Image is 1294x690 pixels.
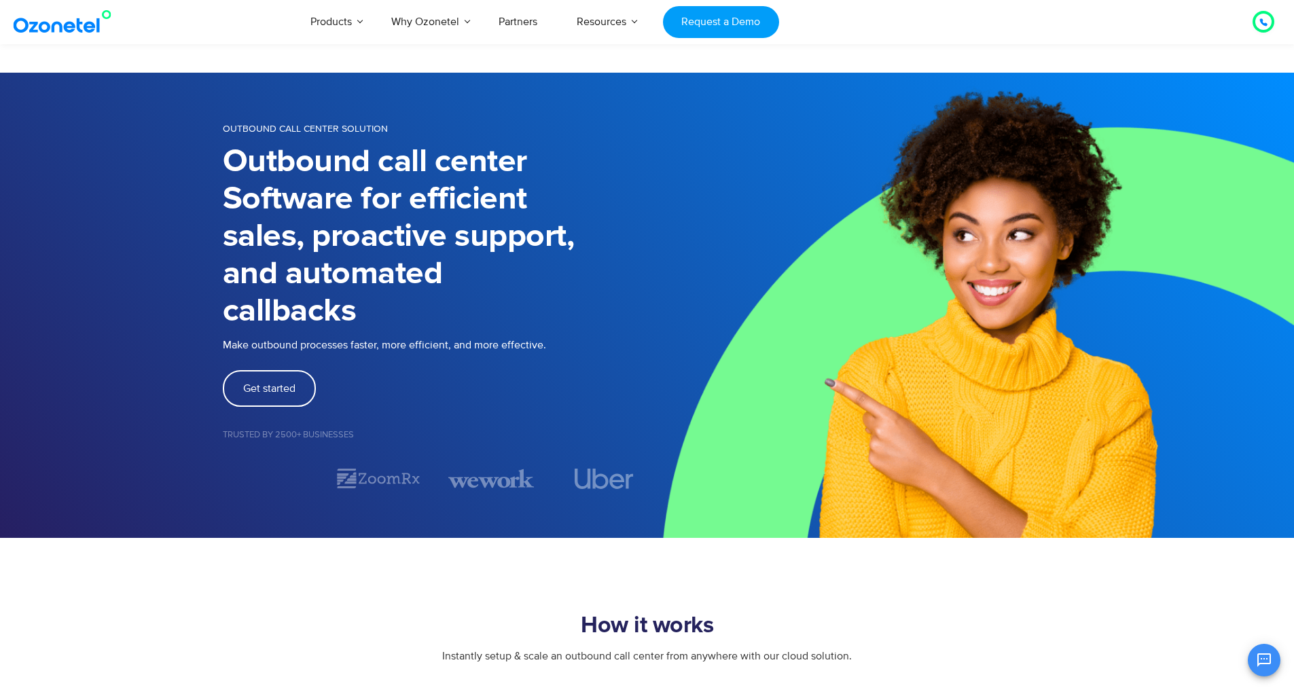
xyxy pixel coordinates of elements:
[575,469,634,489] img: uber
[442,649,852,663] span: Instantly setup & scale an outbound call center from anywhere with our cloud solution.
[448,467,534,490] img: wework
[243,383,295,394] span: Get started
[223,143,647,330] h1: Outbound call center Software for efficient sales, proactive support, and automated callbacks
[223,123,388,134] span: OUTBOUND CALL CENTER SOLUTION
[336,467,421,490] img: zoomrx
[561,469,647,489] div: 4 / 7
[1248,644,1280,676] button: Open chat
[336,467,421,490] div: 2 / 7
[223,370,316,407] a: Get started
[223,431,647,439] h5: Trusted by 2500+ Businesses
[223,337,647,353] p: Make outbound processes faster, more efficient, and more effective.
[223,613,1072,640] h2: How it works
[223,467,647,490] div: Image Carousel
[663,6,779,38] a: Request a Demo
[223,471,308,487] div: 1 / 7
[448,467,534,490] div: 3 / 7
